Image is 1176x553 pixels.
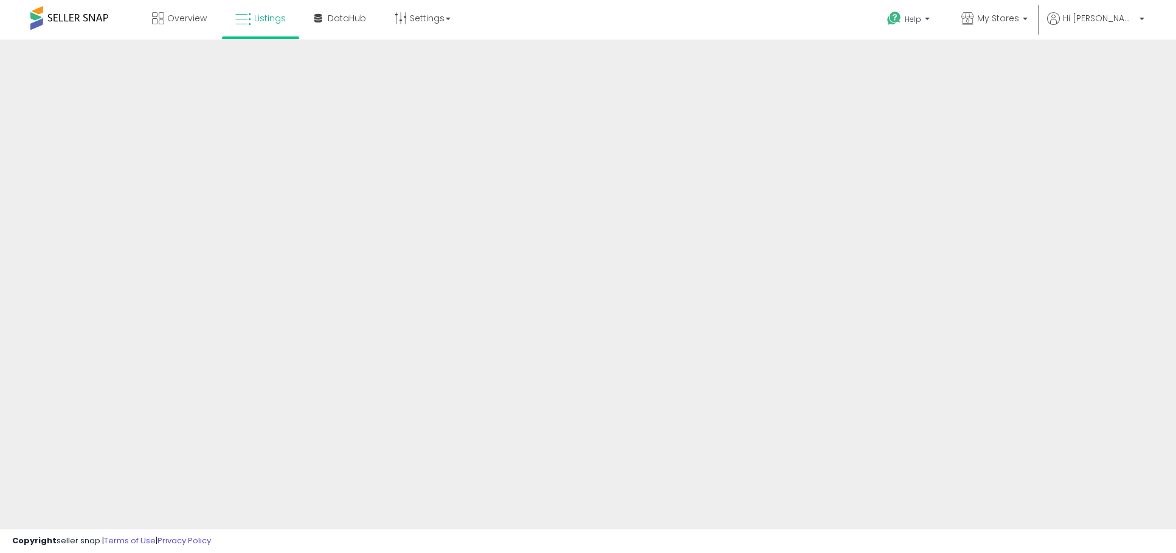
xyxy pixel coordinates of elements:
span: Help [905,14,921,24]
a: Terms of Use [104,535,156,546]
a: Privacy Policy [157,535,211,546]
span: My Stores [977,12,1019,24]
a: Help [877,2,942,39]
i: Get Help [887,11,902,26]
span: Overview [167,12,207,24]
span: Listings [254,12,286,24]
span: Hi [PERSON_NAME] [1063,12,1136,24]
span: DataHub [328,12,366,24]
div: seller snap | | [12,535,211,547]
a: Hi [PERSON_NAME] [1047,12,1144,39]
strong: Copyright [12,535,57,546]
